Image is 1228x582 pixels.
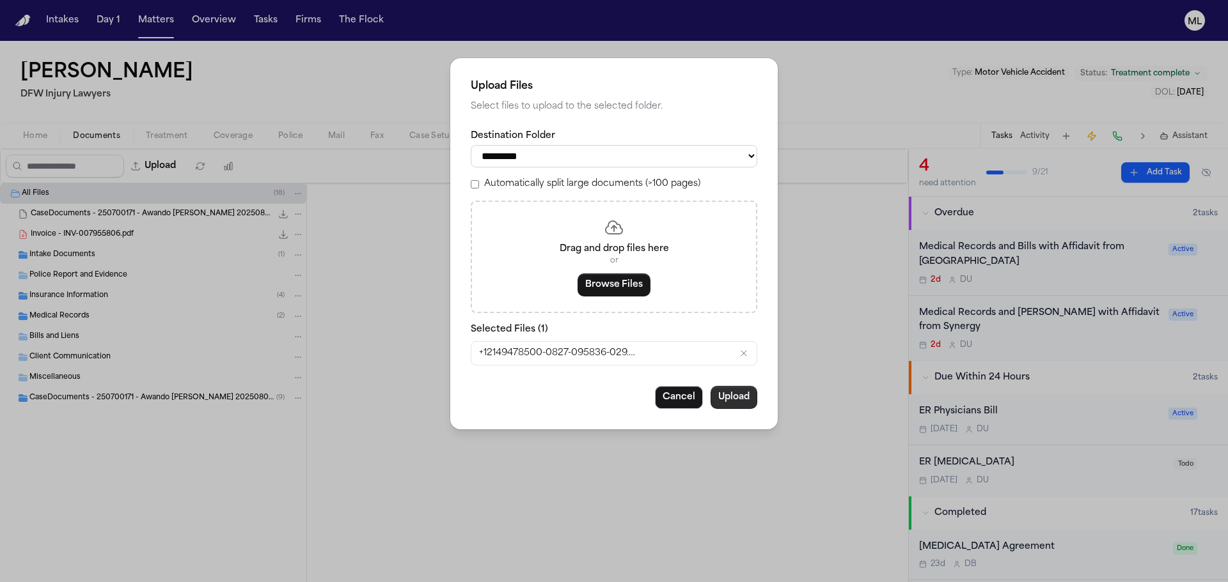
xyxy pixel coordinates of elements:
label: Destination Folder [471,130,757,142]
button: Browse Files [578,273,650,296]
button: Upload [711,386,757,409]
button: Remove +12149478500-0827-095836-029.pdf [739,348,749,358]
p: Select files to upload to the selected folder. [471,99,757,114]
p: or [487,256,741,266]
p: Drag and drop files here [487,243,741,256]
label: Automatically split large documents (>100 pages) [484,178,700,190]
button: Cancel [655,386,703,409]
p: Selected Files ( 1 ) [471,323,757,336]
span: +12149478500-0827-095836-029.pdf [479,347,639,360]
h2: Upload Files [471,79,757,94]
